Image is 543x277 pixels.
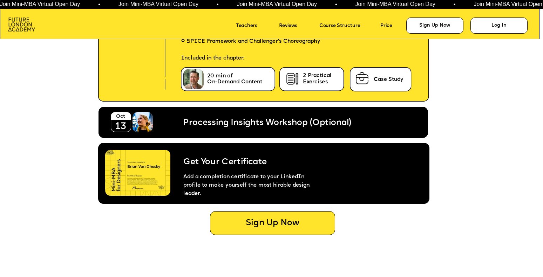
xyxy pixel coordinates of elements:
[284,71,300,87] img: image-cb722855-f231-420d-ba86-ef8a9b8709e7.png
[8,18,35,31] img: image-aac980e9-41de-4c2d-a048-f29dd30a0068.png
[453,2,455,7] span: •
[207,73,262,85] span: 20 min of On-Demand Content
[380,21,401,31] a: Price
[216,2,218,7] span: •
[279,21,308,31] a: Reviews
[319,21,375,31] a: Course Structure
[98,2,100,7] span: •
[111,112,131,132] img: image-5eff7972-b641-4d53-8fb9-5cdc1cd91417.png
[183,174,311,197] span: Add a completion certificate to your LinkedIn profile to make yourself the most hirable design le...
[374,77,403,83] span: Case Study
[236,21,270,31] a: Teachers
[171,54,411,68] p: Included in the chapter:
[183,119,351,127] span: Processing Insights Workshop (Optional)
[186,37,320,46] span: SPICE Framework and Challenger's Choreography
[183,158,266,166] span: Get Your Certificate
[335,2,337,7] span: •
[354,70,370,86] img: image-75ee59ac-5515-4aba-aadc-0d7dfe35305c.png
[303,73,332,85] span: 2 Practical Exercises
